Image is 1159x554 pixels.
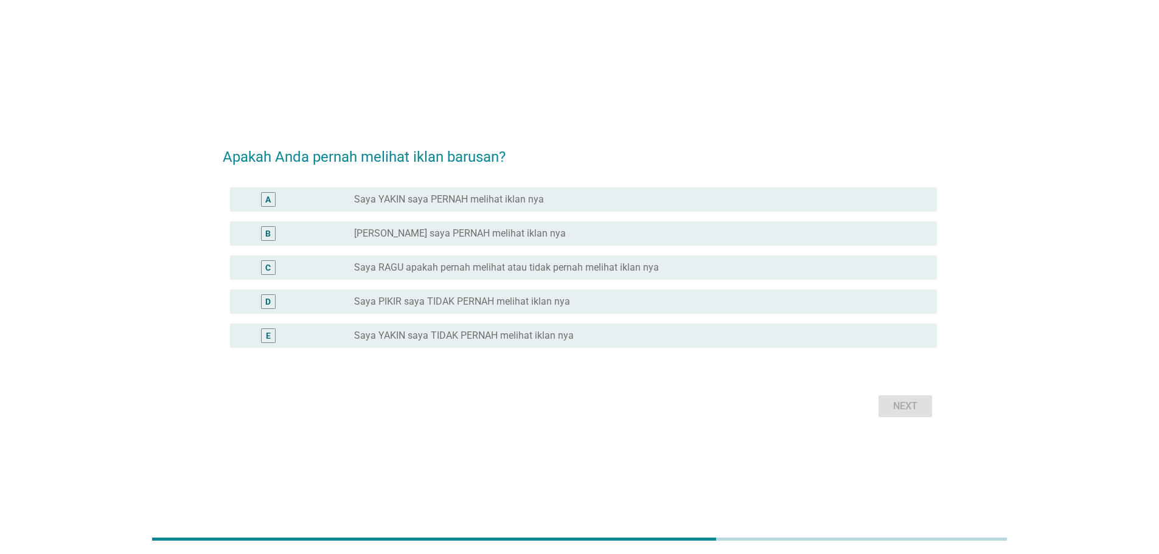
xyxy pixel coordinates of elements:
[265,193,271,206] div: A
[223,134,937,168] h2: Apakah Anda pernah melihat iklan barusan?
[265,227,271,240] div: B
[354,330,574,342] label: Saya YAKIN saya TIDAK PERNAH melihat iklan nya
[354,296,570,308] label: Saya PIKIR saya TIDAK PERNAH melihat iklan nya
[354,261,659,274] label: Saya RAGU apakah pernah melihat atau tidak pernah melihat iklan nya
[265,261,271,274] div: C
[354,193,544,206] label: Saya YAKIN saya PERNAH melihat iklan nya
[354,227,566,240] label: [PERSON_NAME] saya PERNAH melihat iklan nya
[265,295,271,308] div: D
[266,329,271,342] div: E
